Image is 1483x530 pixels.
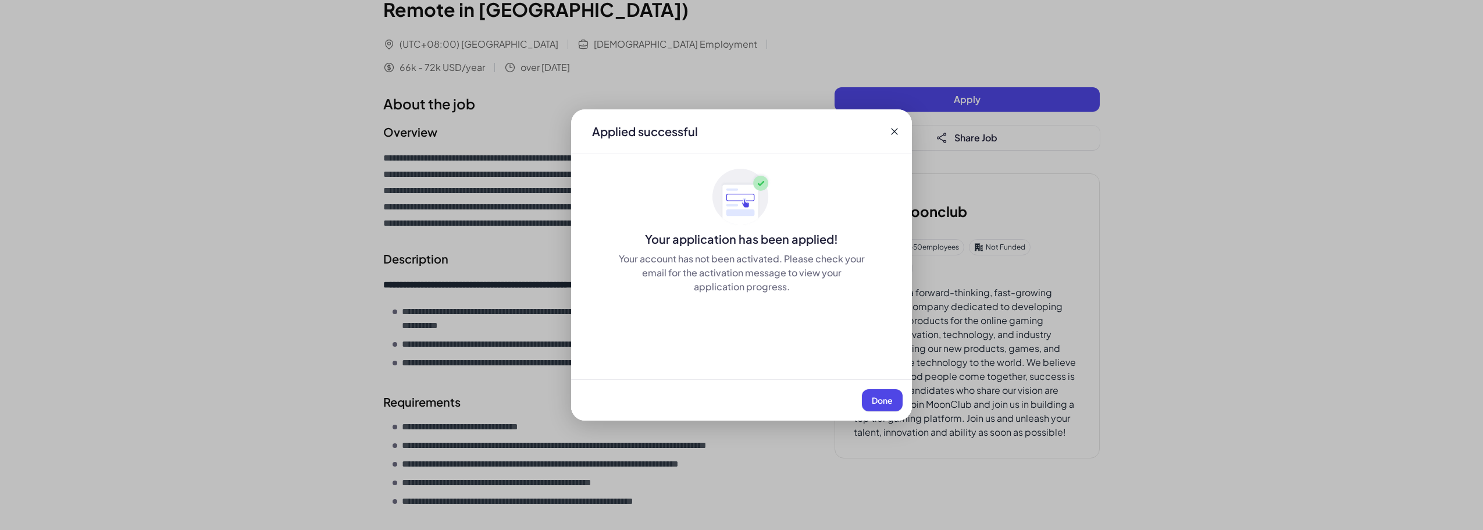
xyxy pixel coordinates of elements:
div: Your account has not been activated. Please check your email for the activation message to view y... [618,252,865,294]
div: Applied successful [592,123,698,140]
img: ApplyedMaskGroup3.svg [712,168,771,226]
button: Done [862,389,903,411]
span: Done [872,395,893,405]
div: Your application has been applied! [571,231,912,247]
